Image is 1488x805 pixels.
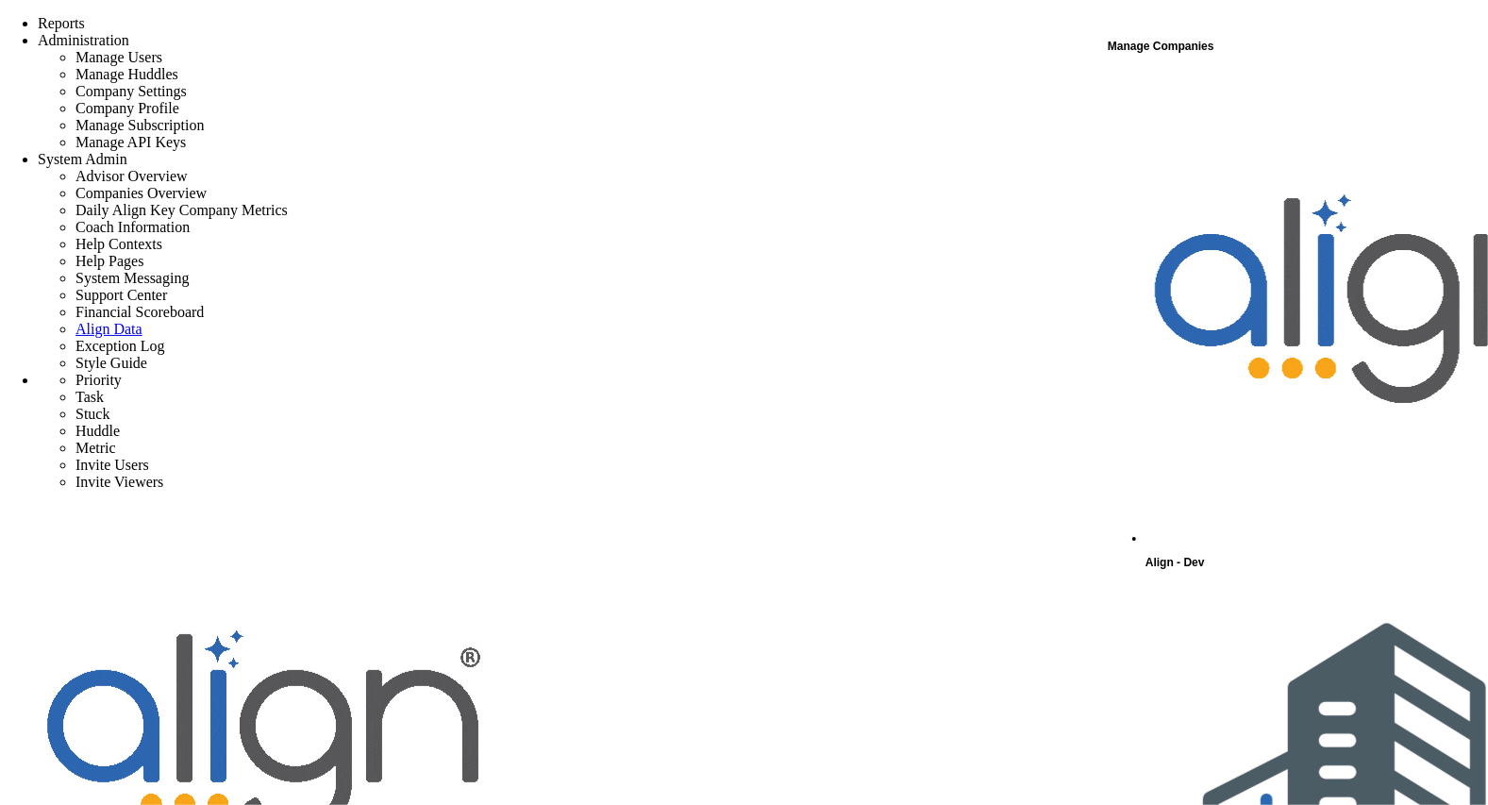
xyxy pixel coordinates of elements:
[75,253,143,269] span: Help Pages
[75,134,186,150] span: Manage API Keys
[75,66,178,82] span: Manage Huddles
[75,236,162,252] span: Help Contexts
[75,457,149,473] span: Invite Users
[75,185,207,201] span: Companies Overview
[75,474,163,490] span: Invite Viewers
[75,423,120,439] span: Huddle
[75,219,190,235] span: Coach Information
[75,304,204,320] span: Financial Scoreboard
[75,100,179,116] span: Company Profile
[38,32,129,48] span: Administration
[75,355,147,371] span: Style Guide
[75,338,165,354] span: Exception Log
[75,440,116,456] span: Metric
[75,49,162,65] span: Manage Users
[75,389,104,405] span: Task
[75,372,122,388] span: Priority
[1145,556,1205,569] span: Align - Dev
[38,151,127,167] span: System Admin
[75,83,187,99] span: Company Settings
[75,202,288,218] span: Daily Align Key Company Metrics
[75,168,188,184] span: Advisor Overview
[75,406,109,422] span: Stuck
[1108,34,1485,59] div: Manage Companies
[38,15,85,31] span: Reports
[75,321,142,337] a: Align Data
[75,117,204,133] span: Manage Subscription
[75,287,167,303] span: Support Center
[75,270,189,286] span: System Messaging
